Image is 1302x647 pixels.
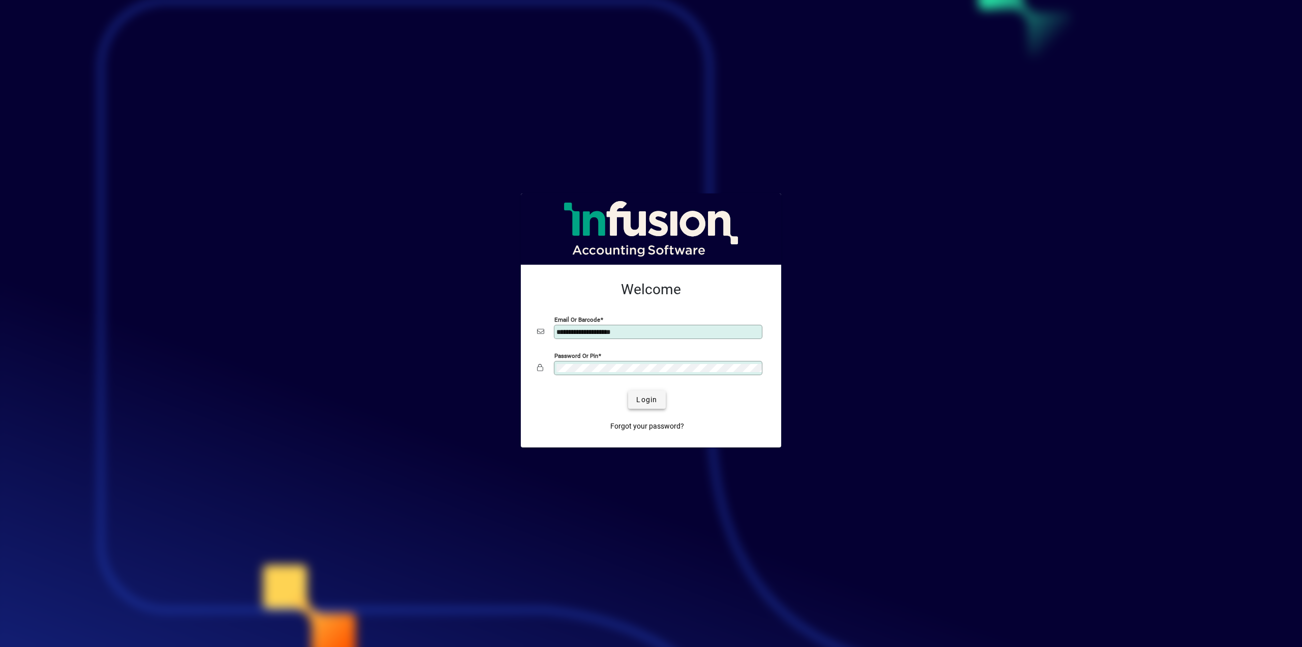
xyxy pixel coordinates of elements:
h2: Welcome [537,281,765,298]
span: Forgot your password? [610,421,684,432]
mat-label: Email or Barcode [554,316,600,323]
button: Login [628,390,665,409]
span: Login [636,395,657,405]
mat-label: Password or Pin [554,352,598,359]
a: Forgot your password? [606,417,688,435]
